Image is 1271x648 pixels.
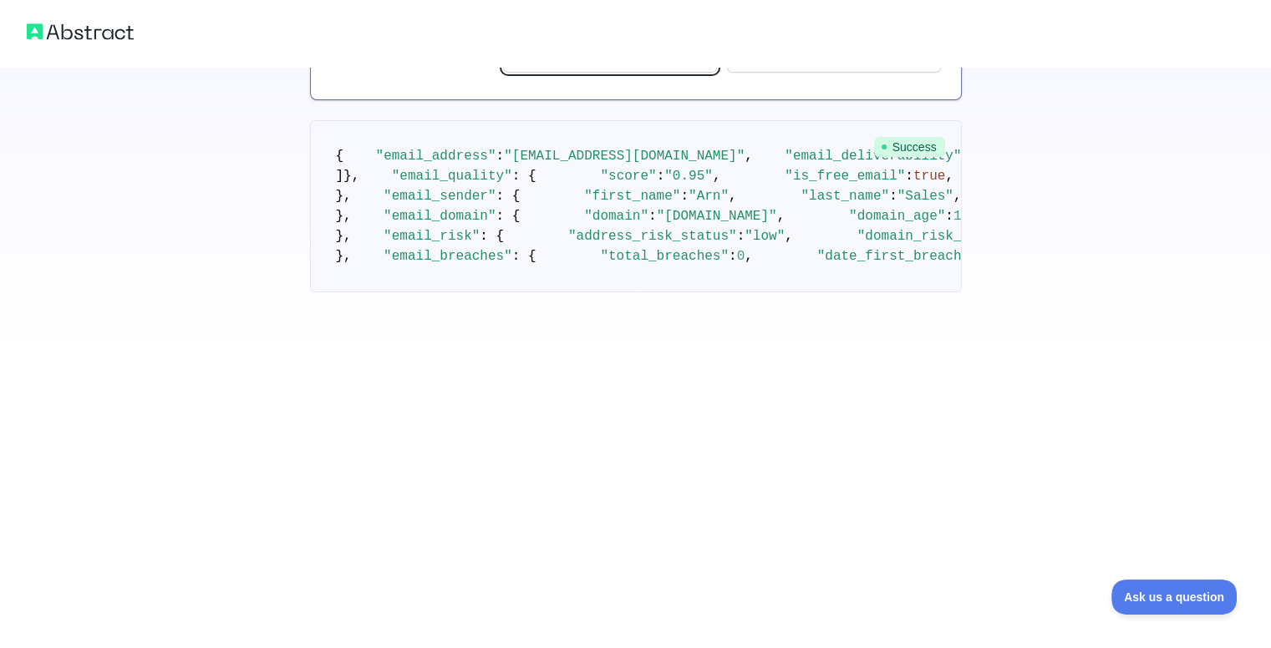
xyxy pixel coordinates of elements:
[584,189,680,204] span: "first_name"
[568,229,737,244] span: "address_risk_status"
[945,209,953,224] span: :
[384,189,496,204] span: "email_sender"
[664,169,713,184] span: "0.95"
[874,137,945,157] span: Success
[480,229,504,244] span: : {
[584,209,648,224] span: "domain"
[376,149,496,164] span: "email_address"
[496,209,521,224] span: : {
[897,189,953,204] span: "Sales"
[777,209,785,224] span: ,
[504,149,745,164] span: "[EMAIL_ADDRESS][DOMAIN_NAME]"
[657,169,665,184] span: :
[392,169,512,184] span: "email_quality"
[648,209,657,224] span: :
[785,169,905,184] span: "is_free_email"
[496,149,505,164] span: :
[801,189,889,204] span: "last_name"
[737,229,745,244] span: :
[384,249,512,264] span: "email_breaches"
[785,149,961,164] span: "email_deliverability"
[945,169,953,184] span: ,
[913,169,945,184] span: true
[729,249,737,264] span: :
[384,209,496,224] span: "email_domain"
[889,189,897,204] span: :
[512,169,536,184] span: : {
[657,209,777,224] span: "[DOMAIN_NAME]"
[600,249,729,264] span: "total_breaches"
[729,189,737,204] span: ,
[817,249,986,264] span: "date_first_breached"
[857,229,1018,244] span: "domain_risk_status"
[953,209,994,224] span: 11014
[905,169,913,184] span: :
[1111,580,1238,615] iframe: Toggle Customer Support
[745,149,753,164] span: ,
[785,229,793,244] span: ,
[27,20,134,43] img: Abstract logo
[689,189,729,204] span: "Arn"
[745,229,785,244] span: "low"
[953,189,962,204] span: ,
[737,249,745,264] span: 0
[680,189,689,204] span: :
[384,229,480,244] span: "email_risk"
[745,249,753,264] span: ,
[496,189,521,204] span: : {
[512,249,536,264] span: : {
[600,169,656,184] span: "score"
[336,149,344,164] span: {
[849,209,945,224] span: "domain_age"
[713,169,721,184] span: ,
